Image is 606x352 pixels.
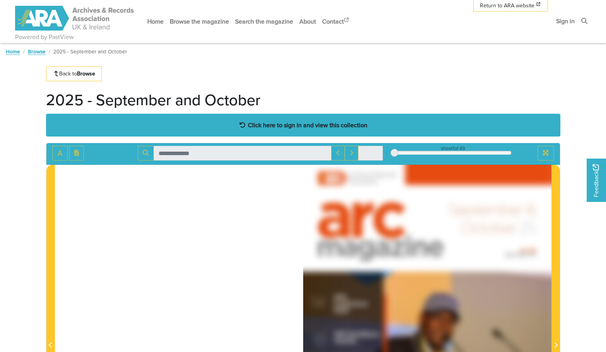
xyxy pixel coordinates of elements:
a: Search the magazine [232,11,296,32]
a: Powered by PastView [15,32,74,42]
a: Browse [28,48,46,55]
button: Next Match [345,146,358,161]
a: Sign in [553,11,578,31]
button: Open transcription window [69,146,84,161]
button: Previous Match [331,146,345,161]
a: Would you like to provide feedback? [587,159,606,202]
button: Toggle text selection (Alt+T) [52,146,68,161]
span: 2025 - September and October [53,48,127,55]
h1: 2025 - September and October [46,91,261,109]
a: Back toBrowse [46,66,102,81]
a: ARA - ARC Magazine | Powered by PastView logo [15,2,135,35]
strong: Browse [77,70,95,77]
a: About [296,11,319,32]
span: 1 [453,145,454,152]
strong: Click here to sign in and view this collection [248,121,367,129]
button: Search [138,146,154,161]
a: Click here to sign in and view this collection [46,114,560,137]
a: Home [144,11,167,32]
span: Return to ARA website [480,2,534,10]
div: sheet of 49 [394,145,511,152]
a: Home [6,48,20,55]
button: Full screen mode [538,146,554,161]
input: Search for [154,146,331,161]
a: Browse the magazine [167,11,232,32]
a: Contact [319,11,353,32]
img: ARA - ARC Magazine | Powered by PastView [15,6,135,31]
span: Feedback [591,164,601,197]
